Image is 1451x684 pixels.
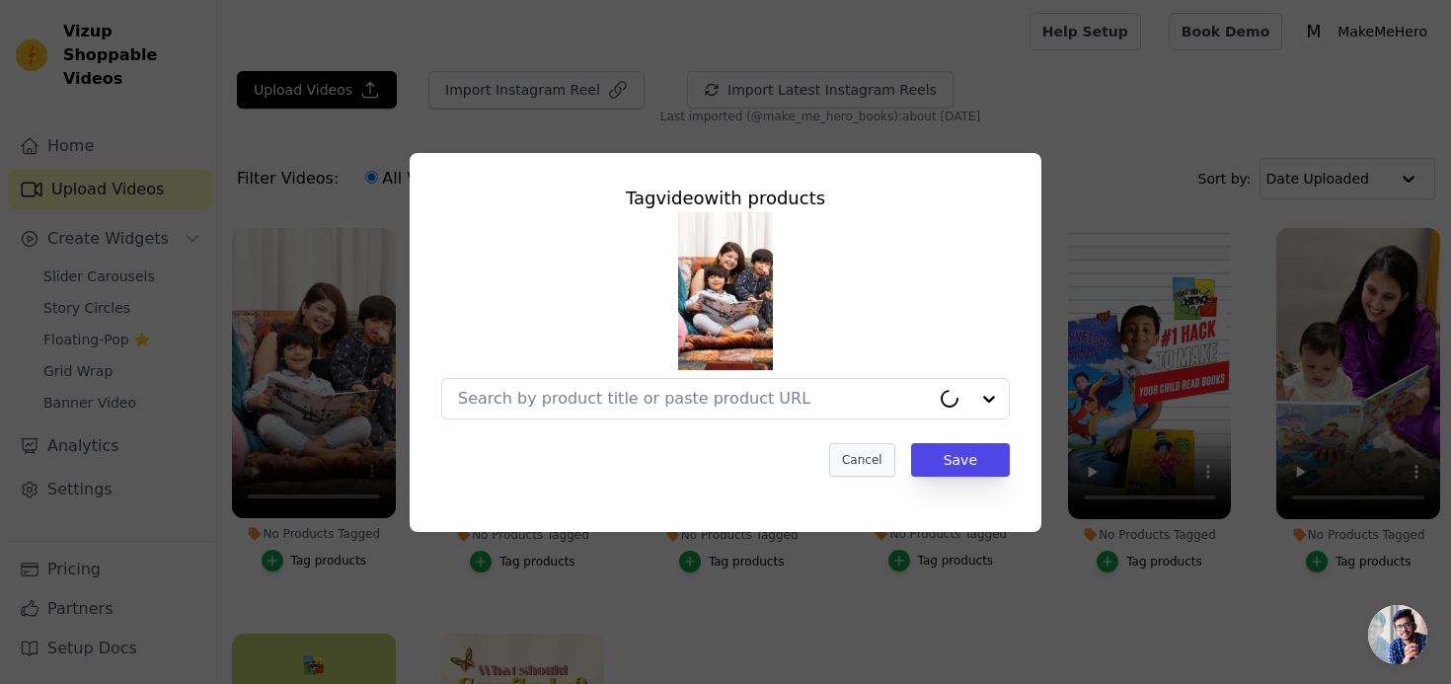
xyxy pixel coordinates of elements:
[678,212,773,370] img: reel-preview-makemehero.myshopify.com-3654211774011779904_836010991.jpeg
[441,185,1010,212] div: Tag video with products
[829,443,895,477] button: Cancel
[1368,605,1427,664] div: Open chat
[458,389,930,408] input: Search by product title or paste product URL
[911,443,1010,477] button: Save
